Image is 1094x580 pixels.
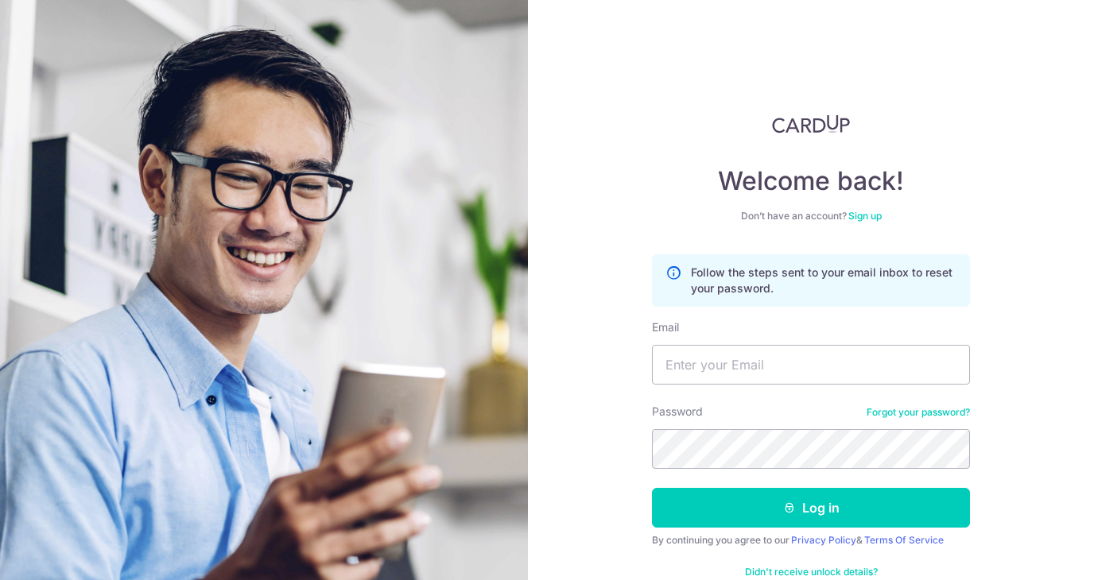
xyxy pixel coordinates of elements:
[864,534,944,546] a: Terms Of Service
[652,534,970,547] div: By continuing you agree to our &
[652,488,970,528] button: Log in
[867,406,970,419] a: Forgot your password?
[652,165,970,197] h4: Welcome back!
[791,534,856,546] a: Privacy Policy
[745,566,878,578] a: Didn't receive unlock details?
[652,210,970,222] div: Don’t have an account?
[652,404,703,420] label: Password
[691,265,956,296] p: Follow the steps sent to your email inbox to reset your password.
[772,114,850,133] img: CardUp Logo
[652,345,970,385] input: Enter your Email
[652,319,679,335] label: Email
[848,210,882,222] a: Sign up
